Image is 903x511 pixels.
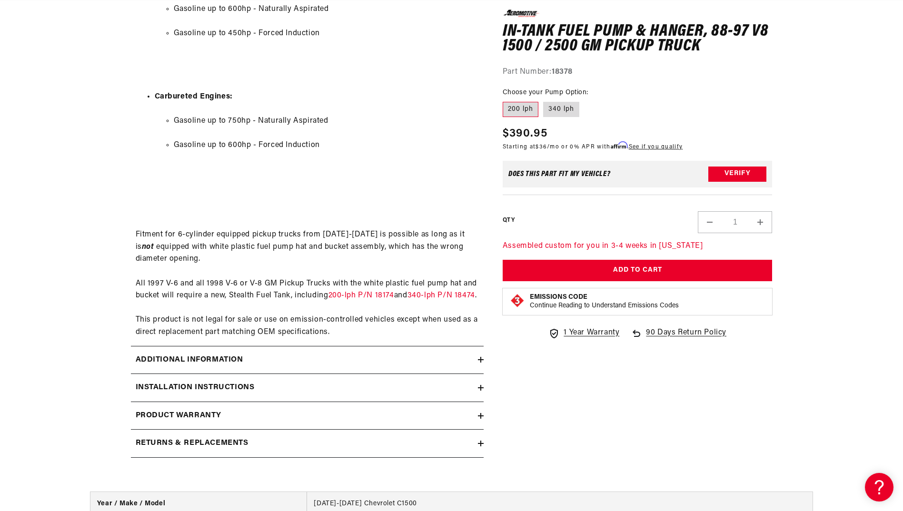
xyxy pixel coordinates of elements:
[543,102,579,117] label: 340 lph
[646,326,726,348] span: 90 Days Return Policy
[564,326,619,339] span: 1 Year Warranty
[503,216,515,225] label: QTY
[503,240,773,252] p: Assembled custom for you in 3-4 weeks in [US_STATE]
[131,430,484,457] summary: Returns & replacements
[629,144,683,149] a: See if you qualify - Learn more about Affirm Financing (opens in modal)
[708,166,766,181] button: Verify
[503,24,773,54] h1: In-Tank Fuel Pump & Hanger, 88-97 V8 1500 / 2500 GM Pickup Truck
[174,139,479,152] li: Gasoline up to 600hp - Forced Induction
[552,68,573,75] strong: 18378
[530,293,679,310] button: Emissions CodeContinue Reading to Understand Emissions Codes
[407,292,475,299] a: 340-lph P/N 18474
[536,144,547,149] span: $36
[131,346,484,374] summary: Additional information
[530,301,679,310] p: Continue Reading to Understand Emissions Codes
[503,142,683,151] p: Starting at /mo or 0% APR with .
[503,102,538,117] label: 200 lph
[503,260,773,281] button: Add to Cart
[174,3,479,16] li: Gasoline up to 600hp - Naturally Aspirated
[136,382,255,394] h2: Installation Instructions
[136,354,243,366] h2: Additional information
[503,125,547,142] span: $390.95
[611,141,627,148] span: Affirm
[131,402,484,430] summary: Product warranty
[548,326,619,339] a: 1 Year Warranty
[631,326,726,348] a: 90 Days Return Policy
[530,293,587,300] strong: Emissions Code
[510,293,525,308] img: Emissions code
[503,88,589,98] legend: Choose your Pump Option:
[136,410,222,422] h2: Product warranty
[142,243,154,251] strong: not
[503,66,773,78] div: Part Number:
[155,93,233,100] strong: Carbureted Engines:
[136,437,248,450] h2: Returns & replacements
[174,115,479,128] li: Gasoline up to 750hp - Naturally Aspirated
[174,28,479,40] li: Gasoline up to 450hp - Forced Induction
[328,292,394,299] a: 200-lph P/N 18174
[508,170,611,177] div: Does This part fit My vehicle?
[131,374,484,402] summary: Installation Instructions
